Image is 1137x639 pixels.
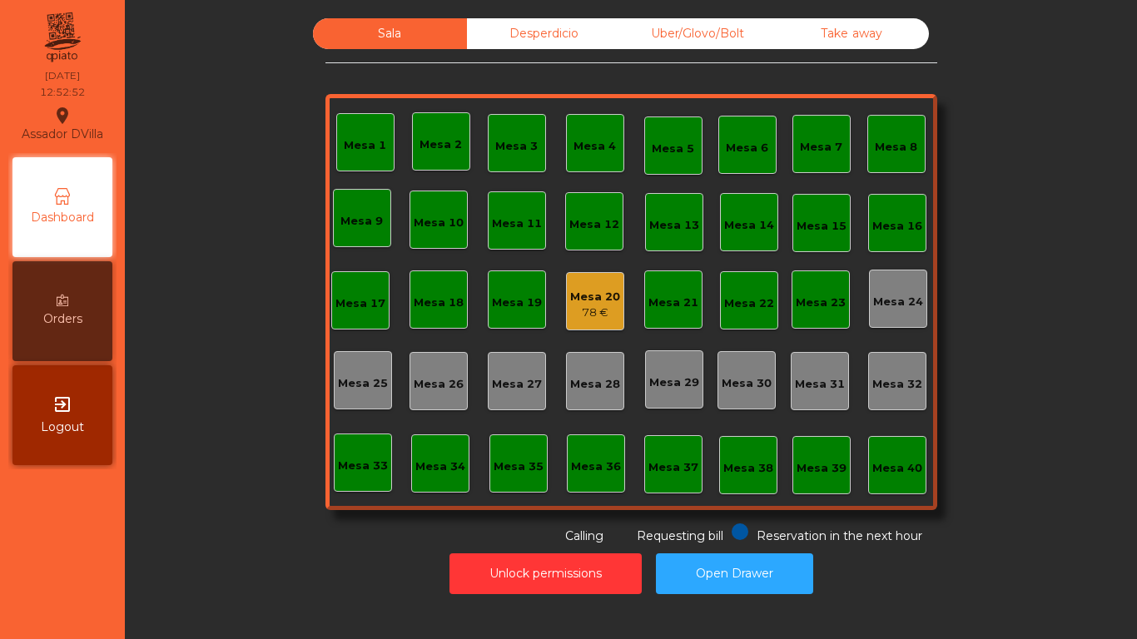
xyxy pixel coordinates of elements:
[340,213,383,230] div: Mesa 9
[42,8,82,67] img: qpiato
[338,375,388,392] div: Mesa 25
[649,374,699,391] div: Mesa 29
[724,217,774,234] div: Mesa 14
[420,136,462,153] div: Mesa 2
[52,394,72,414] i: exit_to_app
[797,460,847,477] div: Mesa 39
[795,376,845,393] div: Mesa 31
[492,376,542,393] div: Mesa 27
[570,376,620,393] div: Mesa 28
[649,217,699,234] div: Mesa 13
[875,139,917,156] div: Mesa 8
[494,458,544,475] div: Mesa 35
[415,458,465,475] div: Mesa 34
[492,215,542,232] div: Mesa 11
[775,18,929,49] div: Take away
[872,376,922,393] div: Mesa 32
[52,106,72,126] i: location_on
[571,458,621,475] div: Mesa 36
[872,218,922,235] div: Mesa 16
[338,458,388,474] div: Mesa 33
[45,68,80,83] div: [DATE]
[724,295,774,312] div: Mesa 22
[565,528,603,543] span: Calling
[22,103,103,145] div: Assador DVilla
[335,295,385,312] div: Mesa 17
[570,289,620,305] div: Mesa 20
[414,376,464,393] div: Mesa 26
[495,138,538,155] div: Mesa 3
[414,295,464,311] div: Mesa 18
[40,85,85,100] div: 12:52:52
[726,140,768,156] div: Mesa 6
[722,375,772,392] div: Mesa 30
[569,216,619,233] div: Mesa 12
[757,528,922,543] span: Reservation in the next hour
[449,553,642,594] button: Unlock permissions
[570,305,620,321] div: 78 €
[723,460,773,477] div: Mesa 38
[621,18,775,49] div: Uber/Glovo/Bolt
[873,294,923,310] div: Mesa 24
[648,295,698,311] div: Mesa 21
[414,215,464,231] div: Mesa 10
[800,139,842,156] div: Mesa 7
[344,137,386,154] div: Mesa 1
[797,218,847,235] div: Mesa 15
[573,138,616,155] div: Mesa 4
[796,295,846,311] div: Mesa 23
[492,295,542,311] div: Mesa 19
[652,141,694,157] div: Mesa 5
[313,18,467,49] div: Sala
[41,419,84,436] span: Logout
[648,459,698,476] div: Mesa 37
[872,460,922,477] div: Mesa 40
[637,528,723,543] span: Requesting bill
[656,553,813,594] button: Open Drawer
[31,209,94,226] span: Dashboard
[43,310,82,328] span: Orders
[467,18,621,49] div: Desperdicio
